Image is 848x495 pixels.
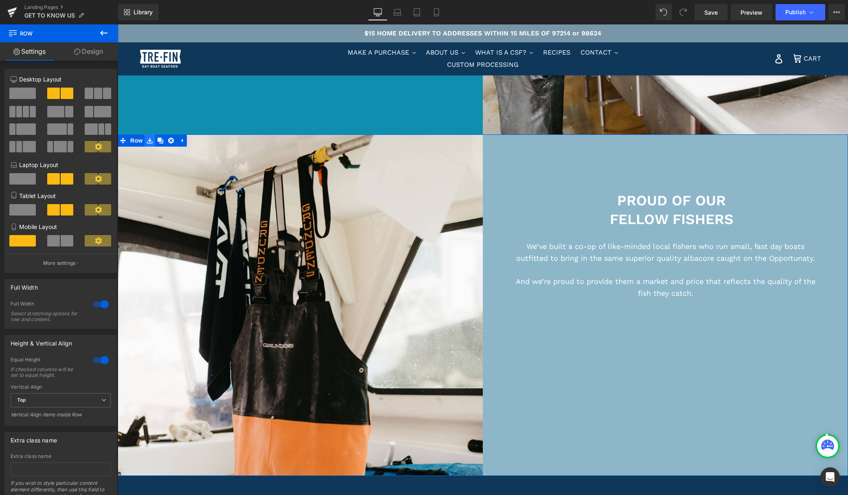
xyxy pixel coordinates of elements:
span: Preview [741,8,763,17]
a: Tablet [407,4,427,20]
span: GET TO KNOW US [24,12,75,19]
p: More settings [43,260,76,267]
span: Row [8,24,90,42]
a: Remove Row [48,110,59,122]
span: CUSTOM PROCESSING [329,36,401,44]
p: Tablet Layout [11,191,111,200]
div: Equal Height [11,356,85,365]
span: Publish [785,9,806,15]
span: MAKE A PURCHASE [230,24,291,32]
a: Clone Row [37,110,48,122]
div: Extra class name [11,432,57,444]
button: Undo [655,4,672,20]
a: Save row [27,110,37,122]
span: Save [704,8,718,17]
a: Laptop [388,4,407,20]
p: Desktop Layout [11,75,111,84]
button: CONTACT [459,22,504,34]
div: Height & Vertical Align [11,335,72,347]
button: More [828,4,845,20]
span: ABOUT US [308,24,341,32]
span: Library [134,9,153,16]
div: Full Width [11,301,85,309]
a: Landing Pages [24,4,118,11]
h1: FELLOW FISHERS [390,186,718,205]
a: New Library [118,4,158,20]
span: CONTACT [463,24,494,32]
p: Laptop Layout [11,161,111,169]
a: Expand / Collapse [59,110,69,122]
button: WHAT IS A CSF? [353,22,419,34]
button: Publish [776,4,825,20]
a: Mobile [427,4,446,20]
img: Tre Fin Day Boat Seafood [22,25,63,43]
p: We’ve built a co-op of like-minded local fishers who run small, fast day boats outfitted to bring... [394,216,702,240]
span: RECIPES [425,24,453,32]
div: Vertical Align items inside Row [11,411,111,423]
div: Vertical Align [11,384,111,390]
a: Preview [731,4,772,20]
div: Select stretching options for row and content. [11,311,84,322]
div: Open Intercom Messenger [820,467,840,487]
button: MAKE A PURCHASE [226,22,302,34]
span: Row [11,110,27,122]
h1: PROUD OF OUR [390,167,718,186]
button: Redo [675,4,691,20]
b: Top [17,397,26,403]
a: CART [671,25,708,44]
p: Mobile Layout [11,222,111,231]
span: WHAT IS A CSF? [357,24,409,32]
span: CART [686,30,703,38]
a: CUSTOM PROCESSING [325,34,405,46]
p: And we’re proud to provide them a market and price that reflects the quality of the fish they catch. [394,251,702,275]
div: Extra class name [11,453,111,459]
div: If checked columns will be set to equal height. [11,367,84,378]
button: ABOUT US [304,22,351,34]
a: Design [59,42,118,61]
button: More settings [5,253,116,273]
a: RECIPES [421,22,457,34]
a: Desktop [368,4,388,20]
div: Full Width [11,279,38,291]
